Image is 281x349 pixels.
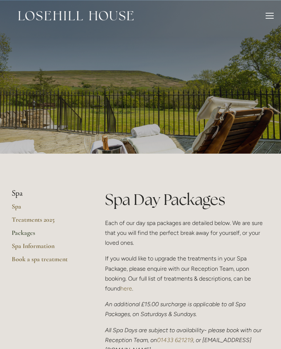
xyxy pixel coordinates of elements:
a: Packages [12,229,82,242]
a: 01433 621219 [157,337,193,344]
a: Treatments 2025 [12,215,82,229]
li: Spa [12,189,82,198]
em: An additional £15.00 surcharge is applicable to all Spa Packages, on Saturdays & Sundays. [105,301,247,318]
p: If you would like to upgrade the treatments in your Spa Package, please enquire with our Receptio... [105,254,269,293]
h1: Spa Day Packages [105,189,269,210]
a: Spa Information [12,242,82,255]
p: Each of our day spa packages are detailed below. We are sure that you will find the perfect break... [105,218,269,248]
a: Book a spa treatment [12,255,82,268]
img: Losehill House [18,11,134,20]
a: here [120,285,132,292]
a: Spa [12,202,82,215]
